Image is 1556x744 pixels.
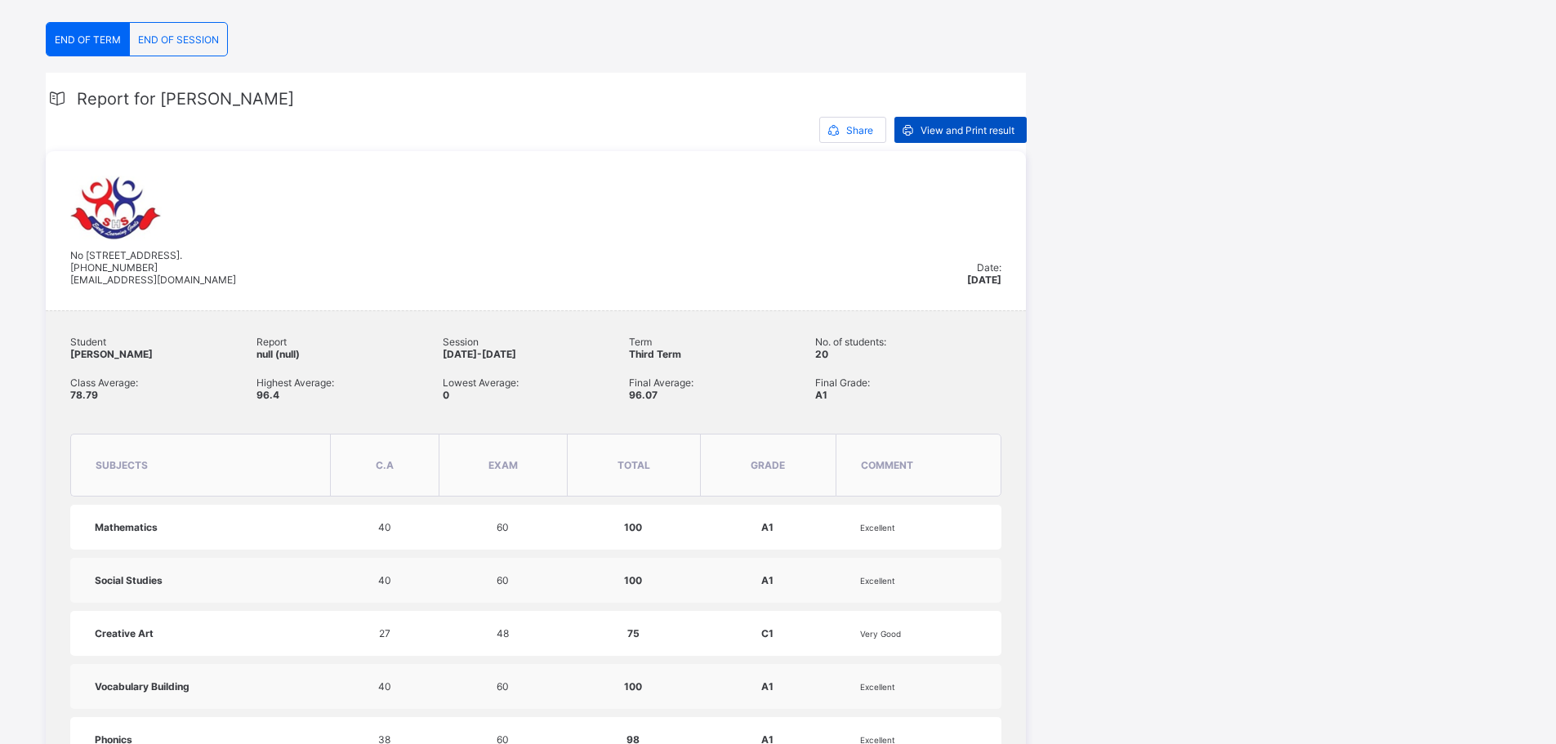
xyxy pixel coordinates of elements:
[70,336,256,348] span: Student
[488,459,518,471] span: Exam
[70,389,98,401] span: 78.79
[629,376,815,389] span: Final Average:
[378,521,391,533] span: 40
[761,521,774,533] span: A1
[624,574,642,586] span: 100
[860,629,901,639] span: Very Good
[256,376,443,389] span: Highest Average:
[378,680,391,693] span: 40
[761,680,774,693] span: A1
[629,336,815,348] span: Term
[627,627,640,639] span: 75
[138,33,219,46] span: END OF SESSION
[376,459,394,471] span: C.A
[55,33,121,46] span: END OF TERM
[921,124,1014,136] span: View and Print result
[815,389,827,401] span: A1
[95,627,154,639] span: Creative Art
[846,124,873,136] span: Share
[629,389,658,401] span: 96.07
[70,249,236,286] span: No [STREET_ADDRESS]. [PHONE_NUMBER] [EMAIL_ADDRESS][DOMAIN_NAME]
[860,682,895,692] span: Excellent
[761,627,774,639] span: C1
[497,521,509,533] span: 60
[629,348,681,360] span: Third Term
[443,376,629,389] span: Lowest Average:
[497,680,509,693] span: 60
[95,521,158,533] span: Mathematics
[443,389,449,401] span: 0
[256,389,279,401] span: 96.4
[815,376,1001,389] span: Final Grade:
[751,459,785,471] span: grade
[617,459,650,471] span: total
[861,459,913,471] span: comment
[497,574,509,586] span: 60
[624,680,642,693] span: 100
[815,348,828,360] span: 20
[977,261,1001,274] span: Date:
[95,574,163,586] span: Social Studies
[860,523,895,532] span: Excellent
[70,348,153,360] span: [PERSON_NAME]
[379,627,390,639] span: 27
[815,336,1001,348] span: No. of students:
[77,89,294,109] span: Report for [PERSON_NAME]
[70,176,162,241] img: sweethaven.png
[378,574,391,586] span: 40
[967,274,1001,286] span: [DATE]
[497,627,509,639] span: 48
[95,680,189,693] span: Vocabulary Building
[256,336,443,348] span: Report
[70,376,256,389] span: Class Average:
[443,336,629,348] span: Session
[860,576,895,586] span: Excellent
[96,459,148,471] span: subjects
[256,348,300,360] span: null (null)
[443,348,516,360] span: [DATE]-[DATE]
[761,574,774,586] span: A1
[624,521,642,533] span: 100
